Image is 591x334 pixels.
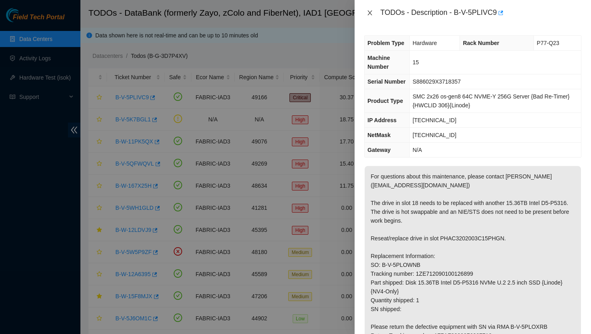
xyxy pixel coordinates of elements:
span: close [367,10,373,16]
span: Problem Type [367,40,404,46]
div: TODOs - Description - B-V-5PLIVC9 [380,6,581,19]
span: Machine Number [367,55,390,70]
span: NetMask [367,132,391,138]
button: Close [364,9,376,17]
span: Product Type [367,98,403,104]
span: [TECHNICAL_ID] [412,117,456,123]
span: Hardware [412,40,437,46]
span: Rack Number [463,40,499,46]
span: P77-Q23 [537,40,559,46]
span: 15 [412,59,419,66]
span: Gateway [367,147,391,153]
span: S886029X3718357 [412,78,461,85]
span: IP Address [367,117,396,123]
span: N/A [412,147,422,153]
span: [TECHNICAL_ID] [412,132,456,138]
span: Serial Number [367,78,406,85]
span: SMC 2x26 os-gen8 64C NVME-Y 256G Server {Bad Re-Timer}{HWCLID 306}{Linode} [412,93,570,109]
